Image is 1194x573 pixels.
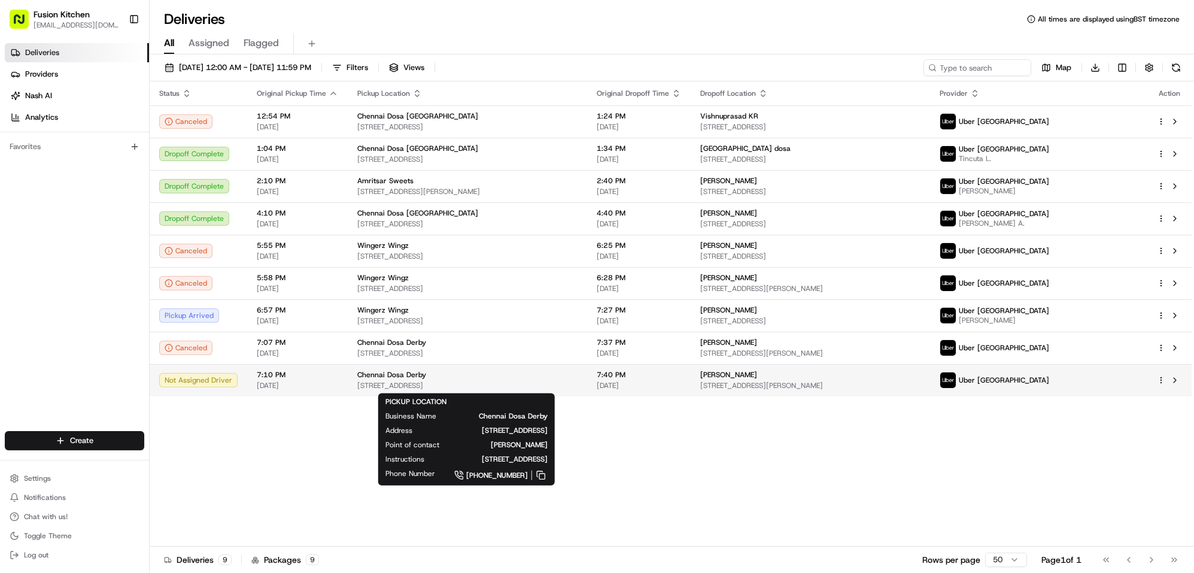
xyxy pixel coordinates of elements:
[54,126,165,136] div: We're available if you need us!
[700,305,757,315] span: [PERSON_NAME]
[597,144,681,153] span: 1:34 PM
[159,114,212,129] button: Canceled
[257,348,338,358] span: [DATE]
[959,154,1049,163] span: Tincuta L.
[940,372,956,388] img: uber-new-logo.jpeg
[357,316,578,326] span: [STREET_ADDRESS]
[25,69,58,80] span: Providers
[597,338,681,347] span: 7:37 PM
[5,43,149,62] a: Deliveries
[700,316,920,326] span: [STREET_ADDRESS]
[940,89,968,98] span: Provider
[357,370,426,380] span: Chennai Dosa Derby
[257,284,338,293] span: [DATE]
[959,144,1049,154] span: Uber [GEOGRAPHIC_DATA]
[203,118,218,132] button: Start new chat
[159,244,212,258] div: Canceled
[940,211,956,226] img: uber-new-logo.jpeg
[597,187,681,196] span: [DATE]
[257,273,338,283] span: 5:58 PM
[34,8,90,20] span: Fusion Kitchen
[5,86,149,105] a: Nash AI
[597,241,681,250] span: 6:25 PM
[257,251,338,261] span: [DATE]
[244,36,279,50] span: Flagged
[24,512,68,522] span: Chat with us!
[959,316,1049,325] span: [PERSON_NAME]
[700,284,920,293] span: [STREET_ADDRESS][PERSON_NAME]
[357,284,578,293] span: [STREET_ADDRESS]
[597,381,681,390] span: [DATE]
[700,338,757,347] span: [PERSON_NAME]
[12,156,80,165] div: Past conversations
[357,381,578,390] span: [STREET_ADDRESS]
[5,547,144,563] button: Log out
[25,47,59,58] span: Deliveries
[597,284,681,293] span: [DATE]
[357,273,409,283] span: Wingerz Wingz
[597,89,669,98] span: Original Dropoff Time
[940,340,956,356] img: uber-new-logo.jpeg
[159,89,180,98] span: Status
[700,122,920,132] span: [STREET_ADDRESS]
[186,153,218,168] button: See all
[84,296,145,306] a: Powered byPylon
[5,508,144,525] button: Chat with us!
[700,208,757,218] span: [PERSON_NAME]
[5,5,124,34] button: Fusion Kitchen[EMAIL_ADDRESS][DOMAIN_NAME]
[922,554,980,566] p: Rows per page
[257,370,338,380] span: 7:10 PM
[218,554,232,565] div: 9
[24,186,34,196] img: 1736555255976-a54dd68f-1ca7-489b-9aae-adbdc363a1c4
[385,397,446,407] span: PICKUP LOCATION
[357,122,578,132] span: [STREET_ADDRESS]
[189,36,229,50] span: Assigned
[257,219,338,229] span: [DATE]
[12,12,36,36] img: Nash
[70,435,93,446] span: Create
[357,241,409,250] span: Wingerz Wingz
[179,62,311,73] span: [DATE] 12:00 AM - [DATE] 11:59 PM
[700,144,791,153] span: [GEOGRAPHIC_DATA] dosa
[700,176,757,186] span: [PERSON_NAME]
[257,187,338,196] span: [DATE]
[25,114,47,136] img: 1724597045416-56b7ee45-8013-43a0-a6f9-03cb97ddad50
[597,273,681,283] span: 6:28 PM
[12,269,22,278] div: 📗
[257,154,338,164] span: [DATE]
[101,186,105,195] span: •
[597,176,681,186] span: 2:40 PM
[257,111,338,121] span: 12:54 PM
[700,111,758,121] span: Vishnuprasad KR
[700,348,920,358] span: [STREET_ADDRESS][PERSON_NAME]
[385,440,439,450] span: Point of contact
[257,89,326,98] span: Original Pickup Time
[940,243,956,259] img: uber-new-logo.jpeg
[12,207,31,226] img: Joana Marie Avellanoza
[455,411,548,421] span: Chennai Dosa Derby
[54,114,196,126] div: Start new chat
[959,278,1049,288] span: Uber [GEOGRAPHIC_DATA]
[24,474,51,483] span: Settings
[357,305,409,315] span: Wingerz Wingz
[700,241,757,250] span: [PERSON_NAME]
[357,176,414,186] span: Amritsar Sweets
[37,186,99,195] span: Klarizel Pensader
[257,316,338,326] span: [DATE]
[940,178,956,194] img: uber-new-logo.jpeg
[5,108,149,127] a: Analytics
[34,20,119,30] button: [EMAIL_ADDRESS][DOMAIN_NAME]
[159,276,212,290] button: Canceled
[257,241,338,250] span: 5:55 PM
[164,36,174,50] span: All
[257,381,338,390] span: [DATE]
[1157,89,1182,98] div: Action
[1168,59,1184,76] button: Refresh
[159,341,212,355] button: Canceled
[24,219,34,228] img: 1736555255976-a54dd68f-1ca7-489b-9aae-adbdc363a1c4
[12,48,218,67] p: Welcome 👋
